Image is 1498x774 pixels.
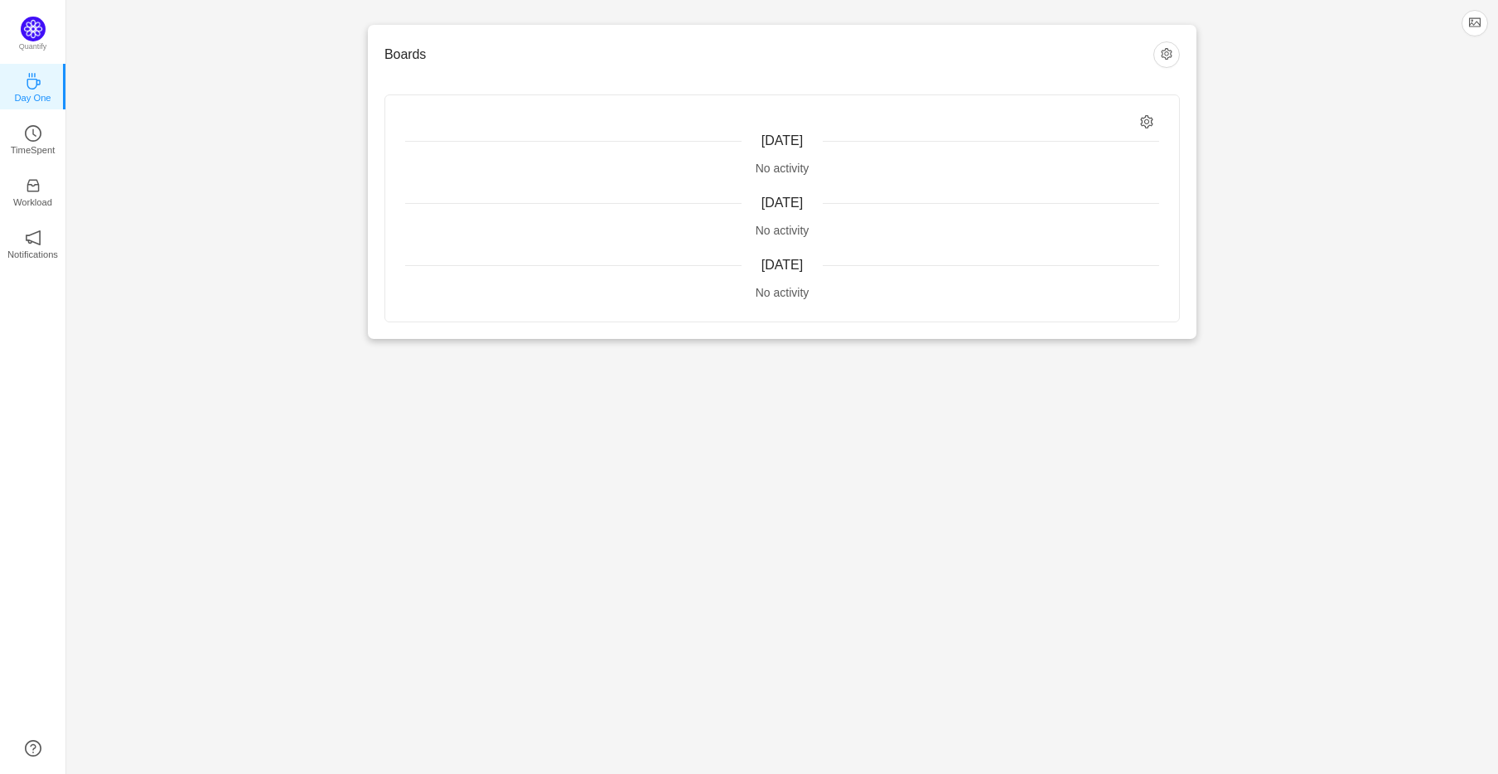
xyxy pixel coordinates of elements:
span: [DATE] [761,196,803,210]
button: icon: setting [1153,41,1180,68]
button: icon: picture [1462,10,1488,36]
h3: Boards [384,46,1153,63]
div: No activity [405,160,1159,177]
div: No activity [405,284,1159,302]
a: icon: inboxWorkload [25,182,41,199]
p: TimeSpent [11,143,56,157]
p: Workload [13,195,52,210]
a: icon: coffeeDay One [25,78,41,94]
p: Quantify [19,41,47,53]
a: icon: question-circle [25,740,41,757]
p: Notifications [7,247,58,262]
a: icon: notificationNotifications [25,235,41,251]
i: icon: setting [1140,115,1154,129]
i: icon: clock-circle [25,125,41,142]
a: icon: clock-circleTimeSpent [25,130,41,147]
p: Day One [14,90,51,105]
span: [DATE] [761,258,803,272]
span: [DATE] [761,133,803,148]
i: icon: coffee [25,73,41,89]
i: icon: notification [25,230,41,246]
div: No activity [405,222,1159,239]
img: Quantify [21,17,46,41]
i: icon: inbox [25,177,41,194]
